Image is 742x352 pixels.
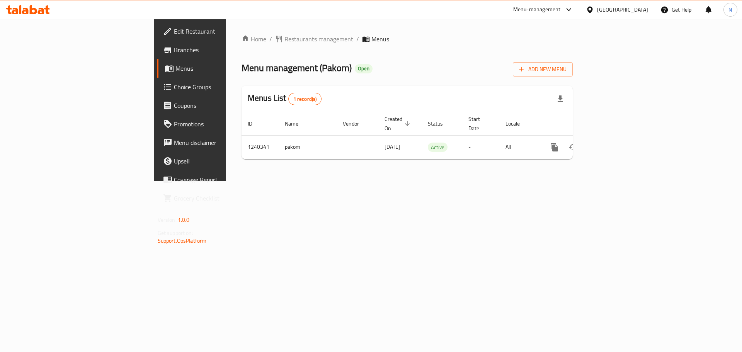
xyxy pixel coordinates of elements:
[174,156,272,166] span: Upsell
[285,119,308,128] span: Name
[174,175,272,184] span: Coverage Report
[288,93,322,105] div: Total records count
[343,119,369,128] span: Vendor
[551,90,570,108] div: Export file
[356,34,359,44] li: /
[597,5,648,14] div: [GEOGRAPHIC_DATA]
[174,119,272,129] span: Promotions
[385,142,400,152] span: [DATE]
[539,112,626,136] th: Actions
[242,59,352,77] span: Menu management ( Pakom )
[158,236,207,246] a: Support.OpsPlatform
[157,115,278,133] a: Promotions
[242,34,573,44] nav: breadcrumb
[248,119,262,128] span: ID
[355,64,373,73] div: Open
[428,143,448,152] span: Active
[157,59,278,78] a: Menus
[564,138,582,156] button: Change Status
[158,228,193,238] span: Get support on:
[468,114,490,133] span: Start Date
[178,215,190,225] span: 1.0.0
[428,119,453,128] span: Status
[242,112,626,159] table: enhanced table
[371,34,389,44] span: Menus
[545,138,564,156] button: more
[157,22,278,41] a: Edit Restaurant
[279,135,337,159] td: pakom
[275,34,353,44] a: Restaurants management
[505,119,530,128] span: Locale
[157,96,278,115] a: Coupons
[728,5,732,14] span: N
[499,135,539,159] td: All
[385,114,412,133] span: Created On
[355,65,373,72] span: Open
[174,101,272,110] span: Coupons
[157,133,278,152] a: Menu disclaimer
[513,5,561,14] div: Menu-management
[157,189,278,207] a: Grocery Checklist
[157,152,278,170] a: Upsell
[174,194,272,203] span: Grocery Checklist
[248,92,322,105] h2: Menus List
[462,135,499,159] td: -
[157,78,278,96] a: Choice Groups
[174,82,272,92] span: Choice Groups
[157,41,278,59] a: Branches
[158,215,177,225] span: Version:
[174,138,272,147] span: Menu disclaimer
[289,95,322,103] span: 1 record(s)
[174,27,272,36] span: Edit Restaurant
[157,170,278,189] a: Coverage Report
[175,64,272,73] span: Menus
[284,34,353,44] span: Restaurants management
[174,45,272,54] span: Branches
[513,62,573,77] button: Add New Menu
[519,65,567,74] span: Add New Menu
